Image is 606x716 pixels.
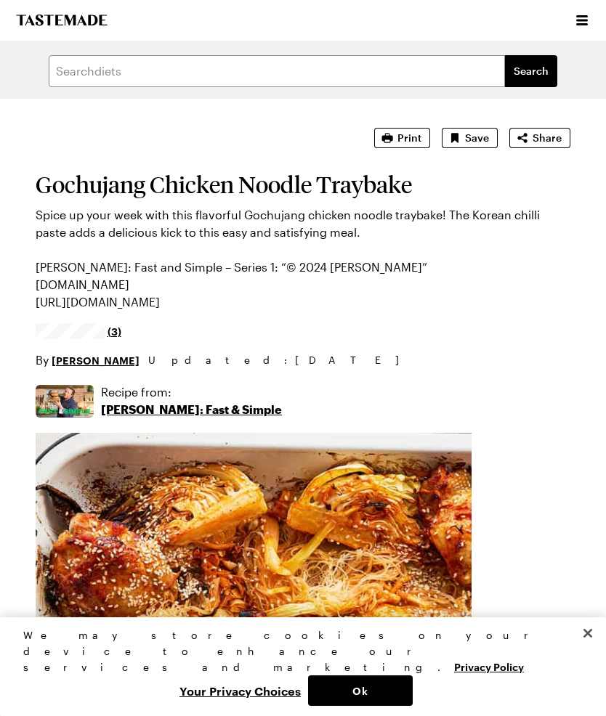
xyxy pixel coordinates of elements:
[465,131,489,145] span: Save
[36,351,140,369] p: By
[572,617,604,649] button: Close
[509,128,570,148] button: Share
[108,324,121,338] span: (3)
[397,131,421,145] span: Print
[374,128,430,148] button: Print
[15,15,109,26] a: To Tastemade Home Page
[148,352,413,368] span: Updated : [DATE]
[36,325,121,337] a: 3/5 stars from 3 reviews
[101,383,282,418] a: Recipe from:[PERSON_NAME]: Fast & Simple
[101,383,282,401] p: Recipe from:
[573,11,591,30] button: Open menu
[36,385,94,418] img: Show where recipe is used
[308,675,413,706] button: Ok
[172,675,308,706] button: Your Privacy Choices
[505,55,557,87] button: filters
[101,401,282,418] p: [PERSON_NAME]: Fast & Simple
[23,627,570,675] div: We may store cookies on your device to enhance our services and marketing.
[23,627,570,706] div: Privacy
[454,659,524,673] a: More information about your privacy, opens in a new tab
[533,131,562,145] span: Share
[442,128,498,148] button: Save recipe
[52,352,140,368] a: [PERSON_NAME]
[36,171,570,198] h1: Gochujang Chicken Noodle Traybake
[514,64,549,78] span: Search
[36,206,570,311] p: Spice up your week with this flavorful Gochujang chicken noodle traybake! The Korean chilli paste...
